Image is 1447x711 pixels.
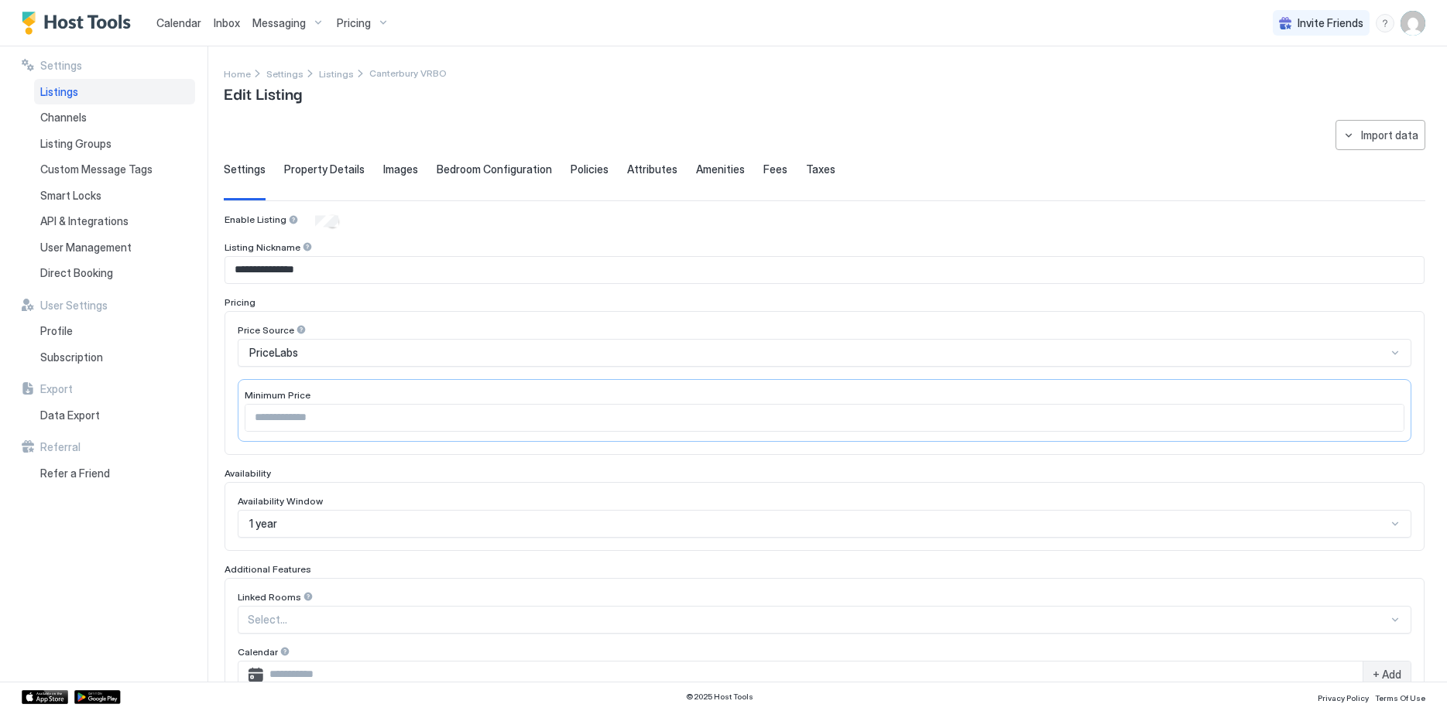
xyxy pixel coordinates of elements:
[249,517,277,531] span: 1 year
[40,467,110,480] span: Refer a Friend
[34,344,195,371] a: Subscription
[1376,14,1394,32] div: menu
[263,661,1363,688] input: Input Field
[437,162,552,176] span: Bedroom Configuration
[34,79,195,105] a: Listings
[34,183,195,209] a: Smart Locks
[40,137,111,151] span: Listing Groups
[34,208,195,234] a: API & Integrations
[40,241,132,255] span: User Management
[34,104,195,131] a: Channels
[156,15,201,31] a: Calendar
[34,260,195,286] a: Direct Booking
[266,68,303,80] span: Settings
[1361,127,1418,143] div: Import data
[34,131,195,157] a: Listing Groups
[763,162,787,176] span: Fees
[34,234,195,261] a: User Management
[1375,689,1425,705] a: Terms Of Use
[34,460,195,487] a: Refer a Friend
[74,690,121,704] a: Google Play Store
[1373,668,1401,682] span: + Add
[214,15,240,31] a: Inbox
[224,68,251,80] span: Home
[225,241,300,253] span: Listing Nickname
[337,16,371,30] span: Pricing
[225,257,1424,283] input: Input Field
[245,405,1404,431] input: Input Field
[627,162,677,176] span: Attributes
[156,16,201,29] span: Calendar
[238,495,323,507] span: Availability Window
[252,16,306,30] span: Messaging
[238,646,278,658] span: Calendar
[225,214,286,225] span: Enable Listing
[34,318,195,344] a: Profile
[266,65,303,81] div: Breadcrumb
[249,346,298,360] span: PriceLabs
[686,692,753,702] span: © 2025 Host Tools
[40,214,129,228] span: API & Integrations
[40,382,73,396] span: Export
[15,658,53,696] iframe: Intercom live chat
[284,162,365,176] span: Property Details
[319,68,354,80] span: Listings
[34,402,195,429] a: Data Export
[1318,693,1369,702] span: Privacy Policy
[214,16,240,29] span: Inbox
[319,65,354,81] a: Listings
[696,162,745,176] span: Amenities
[40,111,87,125] span: Channels
[225,296,255,308] span: Pricing
[1318,689,1369,705] a: Privacy Policy
[245,389,310,401] span: Minimum Price
[40,299,108,313] span: User Settings
[34,156,195,183] a: Custom Message Tags
[238,591,301,603] span: Linked Rooms
[1401,11,1425,36] div: User profile
[225,467,271,479] span: Availability
[40,162,153,176] span: Custom Message Tags
[1375,693,1425,702] span: Terms Of Use
[40,440,81,454] span: Referral
[224,81,302,104] span: Edit Listing
[40,266,113,280] span: Direct Booking
[40,350,103,364] span: Subscription
[22,690,68,704] a: App Store
[40,85,78,99] span: Listings
[266,65,303,81] a: Settings
[1298,16,1363,30] span: Invite Friends
[1336,120,1425,150] button: Import data
[40,59,82,73] span: Settings
[369,67,447,79] span: Breadcrumb
[383,162,418,176] span: Images
[40,408,100,422] span: Data Export
[224,65,251,81] div: Breadcrumb
[319,65,354,81] div: Breadcrumb
[40,324,73,338] span: Profile
[22,12,138,35] a: Host Tools Logo
[224,65,251,81] a: Home
[40,189,101,203] span: Smart Locks
[224,162,266,176] span: Settings
[238,324,294,336] span: Price Source
[225,563,311,575] span: Additional Features
[571,162,609,176] span: Policies
[806,162,835,176] span: Taxes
